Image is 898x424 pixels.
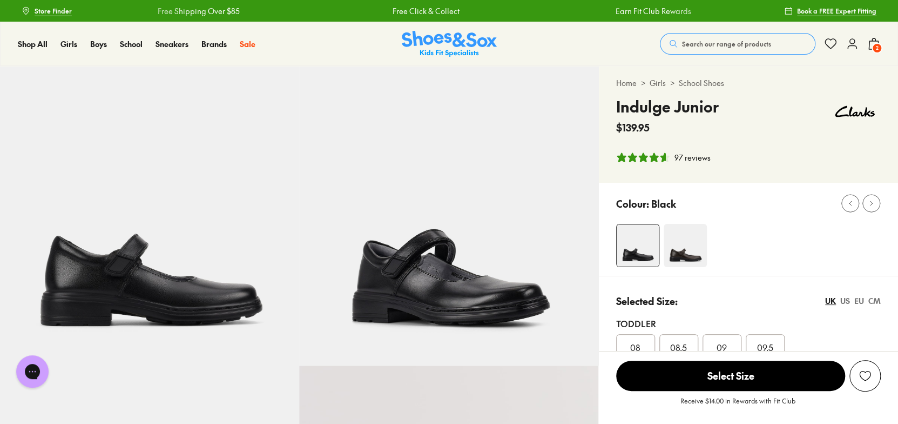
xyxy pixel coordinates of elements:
[630,341,640,354] span: 08
[674,152,711,163] div: 97 reviews
[18,38,48,50] a: Shop All
[90,38,107,50] a: Boys
[613,5,689,17] a: Earn Fit Club Rewards
[717,341,727,354] span: 09
[390,5,457,17] a: Free Click & Collect
[18,38,48,49] span: Shop All
[616,95,719,118] h4: Indulge Junior
[617,224,659,267] img: 4-527130_1
[240,38,255,49] span: Sale
[680,396,795,415] p: Receive $14.00 in Rewards with Fit Club
[120,38,143,49] span: School
[35,6,72,16] span: Store Finder
[664,224,707,267] img: 4-114977_1
[616,152,711,163] button: 4.81 stars, 97 ratings
[854,295,864,307] div: EU
[797,6,876,16] span: Book a FREE Expert Fitting
[60,38,77,50] a: Girls
[682,39,771,49] span: Search our range of products
[616,317,881,330] div: Toddler
[757,341,773,354] span: 09.5
[679,77,724,89] a: School Shoes
[849,360,881,392] button: Add to Wishlist
[616,360,845,392] button: Select Size
[825,295,836,307] div: UK
[651,196,676,211] p: Black
[240,38,255,50] a: Sale
[670,341,687,354] span: 08.5
[616,77,637,89] a: Home
[829,95,881,128] img: Vendor logo
[156,38,188,49] span: Sneakers
[616,77,881,89] div: > >
[868,295,881,307] div: CM
[299,66,598,366] img: 5-527131_1
[867,32,880,56] button: 2
[90,38,107,49] span: Boys
[11,352,54,392] iframe: Gorgias live chat messenger
[402,31,497,57] img: SNS_Logo_Responsive.svg
[616,120,650,135] span: $139.95
[120,38,143,50] a: School
[156,38,188,50] a: Sneakers
[156,5,238,17] a: Free Shipping Over $85
[60,38,77,49] span: Girls
[616,294,678,308] p: Selected Size:
[201,38,227,50] a: Brands
[650,77,666,89] a: Girls
[840,295,850,307] div: US
[402,31,497,57] a: Shoes & Sox
[616,196,649,211] p: Colour:
[201,38,227,49] span: Brands
[660,33,815,55] button: Search our range of products
[22,1,72,21] a: Store Finder
[784,1,876,21] a: Book a FREE Expert Fitting
[872,43,882,54] span: 2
